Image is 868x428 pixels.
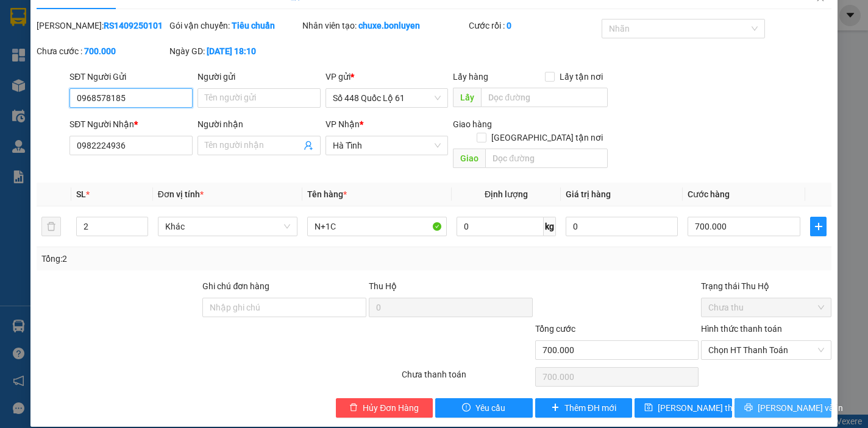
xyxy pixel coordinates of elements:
button: delete [41,217,61,236]
span: delete [349,403,358,413]
button: printer[PERSON_NAME] và In [735,398,832,418]
span: Hủy Đơn Hàng [363,401,419,415]
div: Chưa cước : [37,44,167,58]
span: exclamation-circle [462,403,471,413]
span: kg [544,217,556,236]
span: [PERSON_NAME] thay đổi [658,401,755,415]
button: plusThêm ĐH mới [535,398,633,418]
span: VP Nhận [325,119,360,129]
span: Định lượng [485,189,528,199]
span: plus [811,222,826,231]
div: Nhân viên tạo: [302,19,466,32]
span: Yêu cầu [475,401,505,415]
span: Đơn vị tính [158,189,204,199]
label: Ghi chú đơn hàng [202,281,269,291]
input: Dọc đường [485,149,608,168]
div: Người nhận [197,118,321,131]
span: Chưa thu [708,298,824,317]
button: plus [810,217,827,236]
input: Dọc đường [481,88,608,107]
div: Chưa thanh toán [400,368,533,389]
span: Thu Hộ [369,281,397,291]
span: Lấy [453,88,481,107]
label: Hình thức thanh toán [701,324,782,334]
span: Giao [453,149,485,168]
input: VD: Bàn, Ghế [307,217,447,236]
span: Tên hàng [307,189,347,199]
div: Tổng: 2 [41,252,336,265]
b: 0 [507,21,511,30]
span: Lấy hàng [453,72,488,82]
span: Chọn HT Thanh Toán [708,341,824,359]
b: chuxe.bonluyen [358,21,420,30]
span: Giao hàng [453,119,492,129]
span: Lấy tận nơi [555,70,608,83]
span: Hà Tĩnh [333,136,441,155]
div: VP gửi [325,70,449,83]
button: exclamation-circleYêu cầu [435,398,533,418]
b: 700.000 [84,46,116,56]
div: Gói vận chuyển: [169,19,300,32]
div: SĐT Người Gửi [69,70,193,83]
span: plus [551,403,560,413]
b: [DATE] 18:10 [207,46,256,56]
div: Người gửi [197,70,321,83]
span: save [644,403,653,413]
span: Tổng cước [535,324,575,334]
button: deleteHủy Đơn Hàng [336,398,433,418]
span: user-add [304,141,313,150]
span: [GEOGRAPHIC_DATA] tận nơi [486,131,608,144]
b: Tiêu chuẩn [232,21,275,30]
span: printer [744,403,753,413]
div: Cước rồi : [469,19,599,32]
button: save[PERSON_NAME] thay đổi [635,398,732,418]
span: Khác [165,217,290,236]
input: Ghi chú đơn hàng [202,298,366,317]
div: SĐT Người Nhận [69,118,193,131]
span: [PERSON_NAME] và In [758,401,843,415]
span: Số 448 Quốc Lộ 61 [333,89,441,107]
span: Giá trị hàng [566,189,611,199]
div: [PERSON_NAME]: [37,19,167,32]
div: Trạng thái Thu Hộ [701,279,831,293]
b: RS1409250101 [104,21,163,30]
span: SL [76,189,86,199]
div: Ngày GD: [169,44,300,58]
span: Cước hàng [688,189,730,199]
span: Thêm ĐH mới [564,401,616,415]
